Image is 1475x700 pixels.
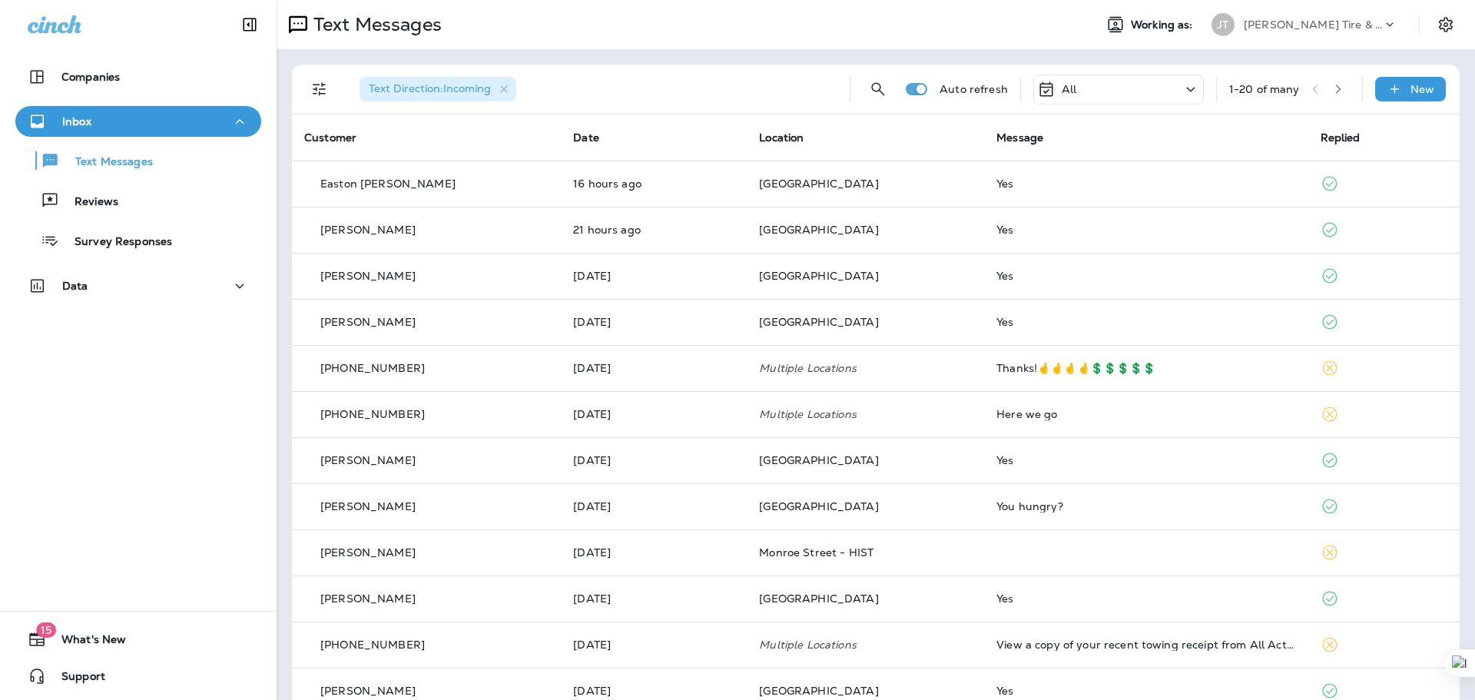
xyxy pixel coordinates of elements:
[759,408,972,420] p: Multiple Locations
[996,408,1295,420] div: Here we go
[307,13,442,36] p: Text Messages
[228,9,271,40] button: Collapse Sidebar
[996,131,1043,144] span: Message
[996,639,1295,651] div: View a copy of your recent towing receipt from All Action Towing, at: roadsd.io/LW6qkNebx9 Please...
[369,81,491,95] span: Text Direction : Incoming
[36,622,56,638] span: 15
[15,270,261,301] button: Data
[996,177,1295,190] div: Yes
[1131,18,1196,32] span: Working as:
[996,270,1295,282] div: Yes
[61,71,120,83] p: Companies
[573,546,734,559] p: Aug 1, 2025 10:03 AM
[15,224,261,257] button: Survey Responses
[15,61,261,92] button: Companies
[573,131,599,144] span: Date
[1062,83,1076,95] p: All
[60,155,153,170] p: Text Messages
[573,408,734,420] p: Aug 16, 2025 01:51 PM
[759,453,878,467] span: [GEOGRAPHIC_DATA]
[320,362,425,374] p: [PHONE_NUMBER]
[1244,18,1382,31] p: [PERSON_NAME] Tire & Auto
[320,316,416,328] p: [PERSON_NAME]
[759,499,878,513] span: [GEOGRAPHIC_DATA]
[573,592,734,605] p: Jul 31, 2025 03:18 PM
[759,639,972,651] p: Multiple Locations
[996,500,1295,513] div: You hungry?
[573,177,734,190] p: Aug 21, 2025 01:36 PM
[62,280,88,292] p: Data
[320,546,416,559] p: [PERSON_NAME]
[320,500,416,513] p: [PERSON_NAME]
[996,316,1295,328] div: Yes
[320,270,416,282] p: [PERSON_NAME]
[46,633,126,652] span: What's New
[360,77,516,101] div: Text Direction:Incoming
[759,362,972,374] p: Multiple Locations
[940,83,1008,95] p: Auto refresh
[996,454,1295,466] div: Yes
[996,362,1295,374] div: Thanks!🤞🤞🤞🤞💲💲💲💲💲
[573,270,734,282] p: Aug 20, 2025 09:19 AM
[320,592,416,605] p: [PERSON_NAME]
[996,224,1295,236] div: Yes
[759,315,878,329] span: [GEOGRAPHIC_DATA]
[1432,11,1460,38] button: Settings
[59,195,118,210] p: Reviews
[15,624,261,655] button: 15What's New
[1321,131,1361,144] span: Replied
[304,74,335,105] button: Filters
[304,131,356,144] span: Customer
[573,500,734,513] p: Aug 3, 2025 11:10 AM
[759,592,878,605] span: [GEOGRAPHIC_DATA]
[573,639,734,651] p: Jul 28, 2025 12:31 PM
[1229,83,1300,95] div: 1 - 20 of many
[759,269,878,283] span: [GEOGRAPHIC_DATA]
[1410,83,1434,95] p: New
[59,235,172,250] p: Survey Responses
[573,316,734,328] p: Aug 19, 2025 03:25 PM
[759,684,878,698] span: [GEOGRAPHIC_DATA]
[863,74,893,105] button: Search Messages
[320,454,416,466] p: [PERSON_NAME]
[46,670,105,688] span: Support
[15,184,261,217] button: Reviews
[15,106,261,137] button: Inbox
[1211,13,1235,36] div: JT
[573,454,734,466] p: Aug 11, 2025 01:20 PM
[759,131,804,144] span: Location
[320,639,425,651] p: [PHONE_NUMBER]
[759,223,878,237] span: [GEOGRAPHIC_DATA]
[759,546,873,559] span: Monroe Street - HIST
[320,408,425,420] p: [PHONE_NUMBER]
[759,177,878,191] span: [GEOGRAPHIC_DATA]
[996,592,1295,605] div: Yes
[62,115,91,128] p: Inbox
[573,362,734,374] p: Aug 16, 2025 02:56 PM
[15,661,261,692] button: Support
[573,685,734,697] p: Jul 24, 2025 09:01 AM
[996,685,1295,697] div: Yes
[573,224,734,236] p: Aug 21, 2025 09:00 AM
[15,144,261,177] button: Text Messages
[320,224,416,236] p: [PERSON_NAME]
[320,685,416,697] p: [PERSON_NAME]
[320,177,456,190] p: Easton [PERSON_NAME]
